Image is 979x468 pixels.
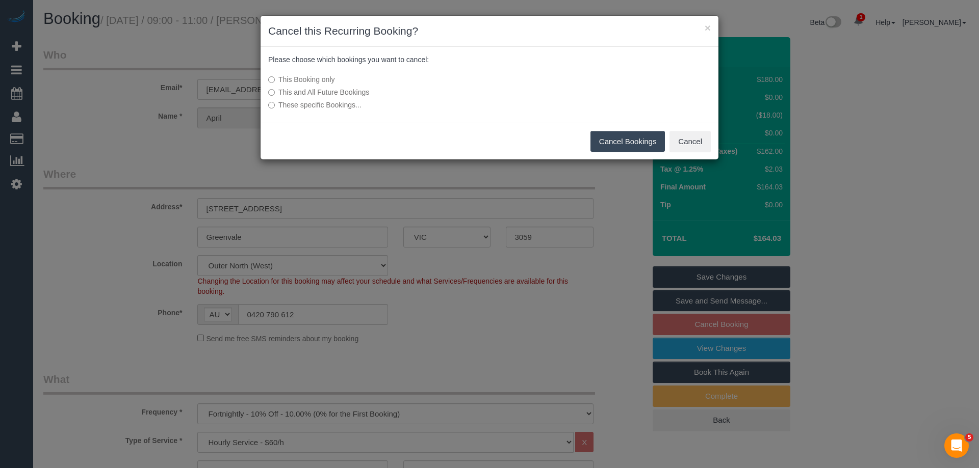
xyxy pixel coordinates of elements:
label: This and All Future Bookings [268,87,558,97]
input: This Booking only [268,76,275,83]
button: Cancel [669,131,711,152]
p: Please choose which bookings you want to cancel: [268,54,711,65]
label: This Booking only [268,74,558,85]
label: These specific Bookings... [268,100,558,110]
input: These specific Bookings... [268,102,275,108]
input: This and All Future Bookings [268,89,275,96]
button: × [705,22,711,33]
span: 5 [965,433,973,442]
button: Cancel Bookings [590,131,665,152]
iframe: Intercom live chat [944,433,969,458]
h3: Cancel this Recurring Booking? [268,23,711,39]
